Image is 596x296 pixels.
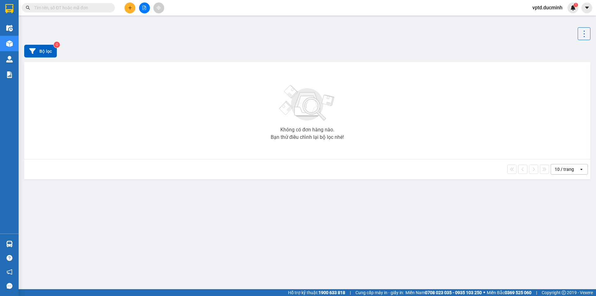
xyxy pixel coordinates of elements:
[584,5,590,11] span: caret-down
[54,42,60,48] sup: 0
[7,255,12,261] span: question-circle
[570,5,576,11] img: icon-new-feature
[483,291,485,294] span: ⚪️
[26,6,30,10] span: search
[34,4,107,11] input: Tìm tên, số ĐT hoặc mã đơn
[142,6,147,10] span: file-add
[425,290,482,295] strong: 0708 023 035 - 0935 103 250
[505,290,531,295] strong: 0369 525 060
[355,289,404,296] span: Cung cấp máy in - giấy in:
[6,241,13,247] img: warehouse-icon
[7,283,12,289] span: message
[6,25,13,31] img: warehouse-icon
[276,81,338,125] img: svg+xml;base64,PHN2ZyBjbGFzcz0ibGlzdC1wbHVnX19zdmciIHhtbG5zPSJodHRwOi8vd3d3LnczLm9yZy8yMDAwL3N2Zy...
[128,6,132,10] span: plus
[575,3,577,7] span: 1
[288,289,345,296] span: Hỗ trợ kỹ thuật:
[24,45,57,57] button: Bộ lọc
[581,2,592,13] button: caret-down
[271,135,344,140] div: Bạn thử điều chỉnh lại bộ lọc nhé!
[555,166,574,172] div: 10 / trang
[6,40,13,47] img: warehouse-icon
[405,289,482,296] span: Miền Nam
[5,4,13,13] img: logo-vxr
[280,127,334,132] div: Không có đơn hàng nào.
[527,4,567,11] span: vptd.ducminh
[579,167,584,172] svg: open
[7,269,12,275] span: notification
[350,289,351,296] span: |
[6,56,13,62] img: warehouse-icon
[487,289,531,296] span: Miền Bắc
[139,2,150,13] button: file-add
[153,2,164,13] button: aim
[574,3,578,7] sup: 1
[156,6,161,10] span: aim
[562,290,566,295] span: copyright
[318,290,345,295] strong: 1900 633 818
[124,2,135,13] button: plus
[6,71,13,78] img: solution-icon
[536,289,537,296] span: |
